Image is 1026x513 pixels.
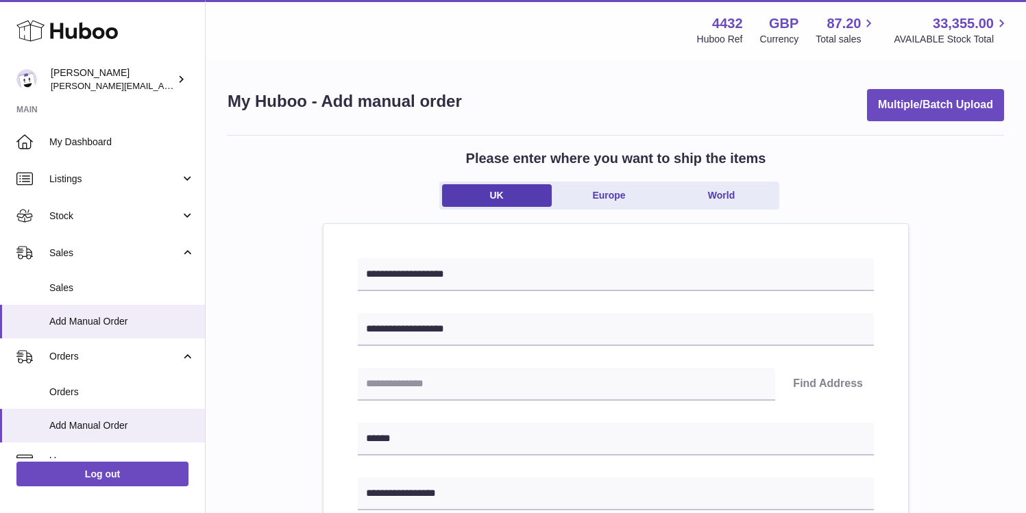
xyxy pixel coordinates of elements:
[16,462,188,486] a: Log out
[49,350,180,363] span: Orders
[933,14,994,33] span: 33,355.00
[667,184,777,207] a: World
[712,14,743,33] strong: 4432
[49,281,195,295] span: Sales
[827,14,861,33] span: 87.20
[894,14,1010,46] a: 33,355.00 AVAILABLE Stock Total
[51,66,174,92] div: [PERSON_NAME]
[816,33,877,46] span: Total sales
[466,149,766,168] h2: Please enter where you want to ship the items
[228,90,462,112] h1: My Huboo - Add manual order
[16,69,37,90] img: akhil@amalachai.com
[769,14,798,33] strong: GBP
[442,184,552,207] a: UK
[49,247,180,260] span: Sales
[49,173,180,186] span: Listings
[49,386,195,399] span: Orders
[554,184,664,207] a: Europe
[760,33,799,46] div: Currency
[49,136,195,149] span: My Dashboard
[49,210,180,223] span: Stock
[49,454,195,467] span: Usage
[867,89,1004,121] button: Multiple/Batch Upload
[49,315,195,328] span: Add Manual Order
[51,80,275,91] span: [PERSON_NAME][EMAIL_ADDRESS][DOMAIN_NAME]
[697,33,743,46] div: Huboo Ref
[816,14,877,46] a: 87.20 Total sales
[49,419,195,432] span: Add Manual Order
[894,33,1010,46] span: AVAILABLE Stock Total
